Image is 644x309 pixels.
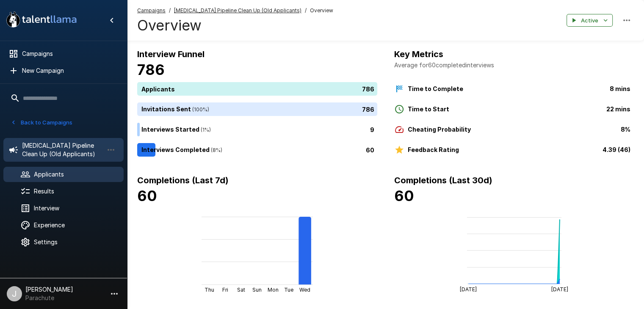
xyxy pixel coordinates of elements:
[394,175,492,185] b: Completions (Last 30d)
[305,6,307,15] span: /
[169,6,171,15] span: /
[394,187,414,204] b: 60
[137,175,229,185] b: Completions (Last 7d)
[408,105,449,113] b: Time to Start
[222,287,228,293] tspan: Fri
[362,105,374,113] p: 786
[551,286,568,292] tspan: [DATE]
[408,146,459,153] b: Feedback Rating
[137,17,333,34] h4: Overview
[252,287,262,293] tspan: Sun
[205,287,214,293] tspan: Thu
[137,61,165,78] b: 786
[310,6,333,15] span: Overview
[621,126,630,133] b: 8%
[174,7,301,14] u: [MEDICAL_DATA] Pipeline Clean Up (Old Applicants)
[284,287,293,293] tspan: Tue
[299,287,310,293] tspan: Wed
[394,61,634,69] p: Average for 60 completed interviews
[237,287,245,293] tspan: Sat
[366,145,374,154] p: 60
[606,105,630,113] b: 22 mins
[137,7,166,14] u: Campaigns
[610,85,630,92] b: 8 mins
[408,126,471,133] b: Cheating Probability
[567,14,613,27] button: Active
[137,49,205,59] b: Interview Funnel
[268,287,279,293] tspan: Mon
[137,187,157,204] b: 60
[408,85,463,92] b: Time to Complete
[362,84,374,93] p: 786
[460,286,477,292] tspan: [DATE]
[394,49,443,59] b: Key Metrics
[603,146,630,153] b: 4.39 (46)
[370,125,374,134] p: 9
